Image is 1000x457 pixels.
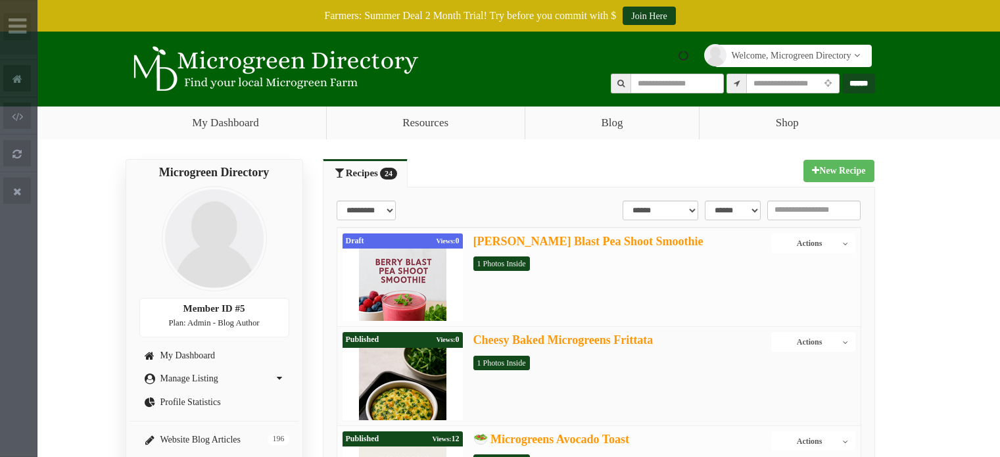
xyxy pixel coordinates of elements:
[473,333,654,347] a: Cheesy Baked Microgreens Frittata
[700,107,874,139] a: Shop
[623,7,675,25] a: Join Here
[9,16,26,37] i: Wide Admin Panel
[380,168,397,180] span: 24
[821,80,835,88] i: Use Current Location
[139,435,289,445] a: 196 Website Blog Articles
[436,336,455,343] span: Views:
[473,433,630,446] a: 🥗 Microgreens Avocado Toast
[436,234,459,249] span: 0
[432,435,451,443] span: Views:
[473,256,530,271] a: 1 Photos Inside
[327,107,525,139] a: Resources
[139,373,289,383] a: Manage Listing
[473,235,703,248] a: [PERSON_NAME] Blast Pea Shoot Smoothie
[162,186,267,291] img: profile profile holder
[343,233,463,249] div: Draft
[771,233,855,253] button: Actions
[126,107,326,139] a: My Dashboard
[183,303,245,314] span: Member ID #5
[473,356,530,370] a: 1 Photos Inside
[432,432,459,446] span: 12
[268,434,289,446] span: 196
[168,318,259,327] span: Plan: Admin - Blog Author
[139,166,289,180] h4: Microgreen Directory
[323,159,408,187] a: Recipes24
[359,249,446,380] img: 66ee73952ded69dbcf13a596b5a75eb4
[343,332,463,348] div: Published
[525,107,699,139] a: Blog
[139,397,289,407] a: Profile Statistics
[715,45,872,67] a: Welcome, Microgreen Directory
[139,350,289,360] a: My Dashboard
[705,201,761,220] select: statusFilter-1
[436,333,459,347] span: 0
[116,7,885,25] div: Farmers: Summer Deal 2 Month Trial! Try before you commit with $
[771,332,855,352] button: Actions
[623,201,698,220] select: sortFilter-1
[126,46,421,92] img: Microgreen Directory
[436,237,455,245] span: Views:
[343,431,463,447] div: Published
[803,160,874,182] a: New Recipe
[337,201,396,220] select: select-1
[704,44,726,66] img: profile profile holder
[771,431,855,451] button: Actions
